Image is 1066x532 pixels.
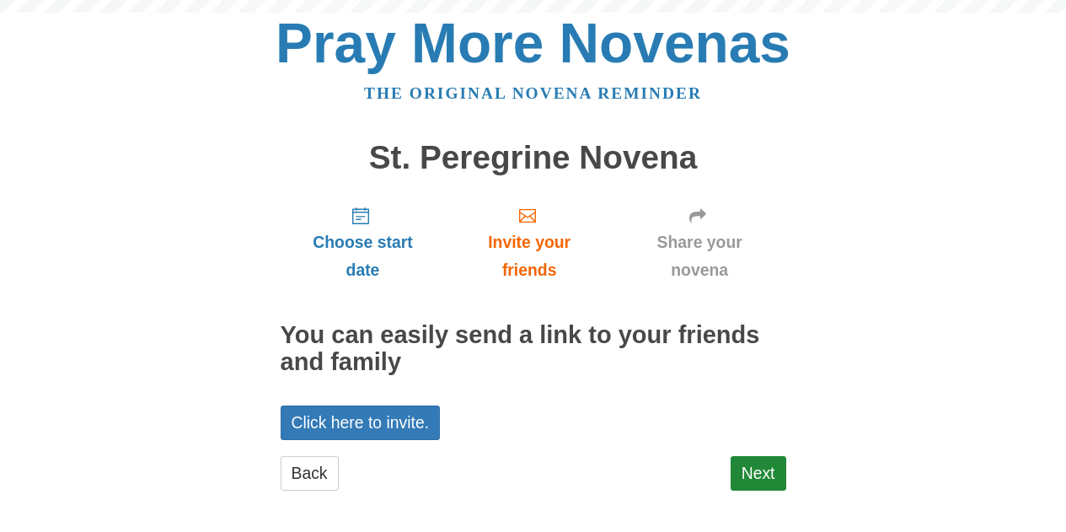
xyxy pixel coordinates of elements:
[630,228,769,284] span: Share your novena
[731,456,786,491] a: Next
[281,140,786,176] h1: St. Peregrine Novena
[297,228,429,284] span: Choose start date
[613,192,786,293] a: Share your novena
[281,456,339,491] a: Back
[276,12,790,74] a: Pray More Novenas
[445,192,613,293] a: Invite your friends
[281,406,441,440] a: Click here to invite.
[364,84,702,102] a: The original novena reminder
[462,228,596,284] span: Invite your friends
[281,322,786,376] h2: You can easily send a link to your friends and family
[281,192,446,293] a: Choose start date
